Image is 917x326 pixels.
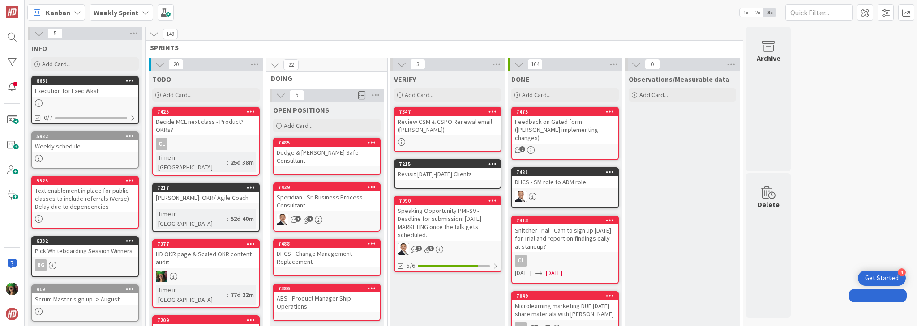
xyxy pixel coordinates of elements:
span: Add Card... [42,60,71,68]
span: Observations/Measurable data [629,75,729,84]
div: RG [35,259,47,271]
span: 22 [283,59,299,70]
div: SL [395,243,501,255]
div: 7429 [274,183,380,191]
div: Scrum Master sign up -> August [32,293,138,305]
span: 1 [307,216,313,222]
input: Quick Filter... [785,4,853,21]
div: 7347 [399,109,501,115]
div: 7209 [153,316,259,324]
span: Add Card... [405,91,433,99]
div: 7485Dodge & [PERSON_NAME] Safe Consultant [274,139,380,166]
div: Snitcher Trial - Cam to sign up [DATE] for Trial and report on findings daily at standup? [512,224,618,252]
div: 7217 [153,184,259,192]
div: 6661 [32,77,138,85]
div: Dodge & [PERSON_NAME] Safe Consultant [274,147,380,166]
div: 7475Feedback on Gated form ([PERSON_NAME] implementing changes) [512,108,618,144]
div: 7481 [516,169,618,175]
div: 6661Execution for Exec Wksh [32,77,138,97]
div: Decide MCL next class - Product? OKRs? [153,116,259,135]
div: 7413Snitcher Trial - Cam to sign up [DATE] for Trial and report on findings daily at standup? [512,216,618,252]
span: INFO [31,44,47,53]
div: Get Started [865,274,899,283]
div: 5525 [36,178,138,184]
div: 5525 [32,177,138,185]
div: 7425Decide MCL next class - Product? OKRs? [153,108,259,135]
img: SL [277,214,288,225]
div: Text enablement in place for public classes to include referrals (Verse) Delay due to dependencies [32,185,138,212]
div: Open Get Started checklist, remaining modules: 4 [858,271,906,286]
div: CL [515,255,527,267]
div: 7488DHCS - Change Management Replacement [274,240,380,267]
div: 7049 [512,292,618,300]
div: SL [153,271,259,282]
div: 7485 [278,140,380,146]
div: [PERSON_NAME]: OKR/ Agile Coach [153,192,259,203]
span: DONE [511,75,530,84]
div: Time in [GEOGRAPHIC_DATA] [156,285,227,305]
div: 7049 [516,293,618,299]
div: 6332Pick Whiteboarding Session Winners [32,237,138,257]
img: SL [156,271,167,282]
div: 5982Weekly schedule [32,132,138,152]
span: TODO [152,75,171,84]
div: 7429Speridian - Sr. Business Process Consultant [274,183,380,211]
div: 4 [898,268,906,276]
div: Weekly schedule [32,140,138,152]
div: RG [32,259,138,271]
span: 20 [168,59,184,70]
div: Time in [GEOGRAPHIC_DATA] [156,152,227,172]
div: SL [512,191,618,202]
div: 7386 [278,285,380,292]
span: 0/7 [44,113,52,123]
div: 7277 [157,241,259,247]
span: Add Card... [284,122,313,130]
div: 7347 [395,108,501,116]
div: 5525Text enablement in place for public classes to include referrals (Verse) Delay due to depende... [32,177,138,212]
span: Kanban [46,7,70,18]
div: DHCS - Change Management Replacement [274,248,380,267]
div: 7217 [157,185,259,191]
div: 919 [36,286,138,292]
div: 25d 38m [228,157,256,167]
div: 7347Review CSM & CSPO Renewal email ([PERSON_NAME]) [395,108,501,135]
span: 104 [527,59,543,70]
div: SL [274,214,380,225]
div: 7481DHCS - SM role to ADM role [512,168,618,188]
div: 7413 [516,217,618,224]
div: 7475 [516,109,618,115]
div: Delete [758,199,780,210]
span: : [227,157,228,167]
div: 7090Speaking Opportunity PMI-SV - Deadline for submission: [DATE] + MARKETING once the talk gets ... [395,197,501,241]
div: Revisit [DATE]-[DATE] Clients [395,168,501,180]
div: Review CSM & CSPO Renewal email ([PERSON_NAME]) [395,116,501,135]
span: 5 [47,28,63,39]
span: Add Card... [163,91,192,99]
span: 3 [410,59,425,70]
div: Archive [757,53,780,64]
div: Execution for Exec Wksh [32,85,138,97]
div: 7485 [274,139,380,147]
span: 3 [428,246,434,251]
div: 7209 [157,317,259,323]
span: 149 [163,29,178,39]
span: OPEN POSITIONS [273,106,329,114]
img: avatar [6,308,18,320]
div: CL [153,138,259,150]
div: 7215 [395,160,501,168]
div: 7215Revisit [DATE]-[DATE] Clients [395,160,501,180]
div: Time in [GEOGRAPHIC_DATA] [156,209,227,229]
div: 77d 22m [228,290,256,300]
div: 7217[PERSON_NAME]: OKR/ Agile Coach [153,184,259,203]
div: 7429 [278,184,380,191]
div: 7277 [153,240,259,248]
span: : [227,214,228,224]
div: 7090 [399,198,501,204]
div: 6332 [36,238,138,244]
div: 5982 [36,133,138,140]
span: 2 [416,246,422,251]
div: 7277HD OKR page & Scaled OKR content audit [153,240,259,268]
div: Microlearning marketing DUE [DATE] share materials with [PERSON_NAME] [512,300,618,320]
div: 7488 [278,241,380,247]
div: ABS - Product Manager Ship Operations [274,292,380,312]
